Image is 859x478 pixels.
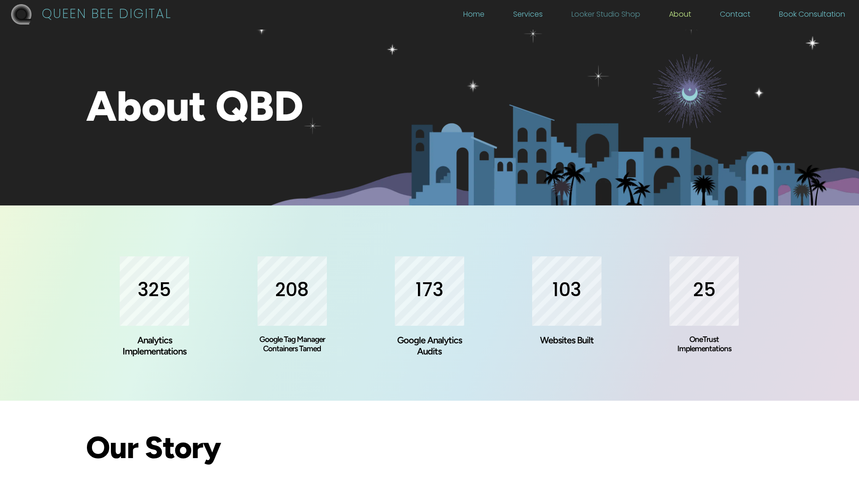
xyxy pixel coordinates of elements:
[552,282,581,301] span: 103
[669,12,691,22] a: About
[275,282,309,301] span: 208
[532,335,601,351] h3: Websites Built
[416,282,443,301] span: 173
[120,335,189,362] h3: Analytics Implementations
[463,12,485,22] a: Home
[138,282,171,301] span: 325
[720,12,750,22] a: Contact
[42,9,172,21] p: QUEEN BEE DIGITAL
[258,335,327,359] h3: Google Tag Manager Containers Tamed
[779,12,845,22] a: Book Consultation
[86,85,429,140] h1: About QBD
[669,335,739,359] h3: OneTrust Implementations
[86,432,773,473] h2: Our Story
[395,335,464,362] h3: Google Analytics Audits
[11,4,31,25] img: QBD Logo
[571,12,640,22] a: Looker Studio Shop
[693,282,716,301] span: 25
[513,12,543,22] a: Services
